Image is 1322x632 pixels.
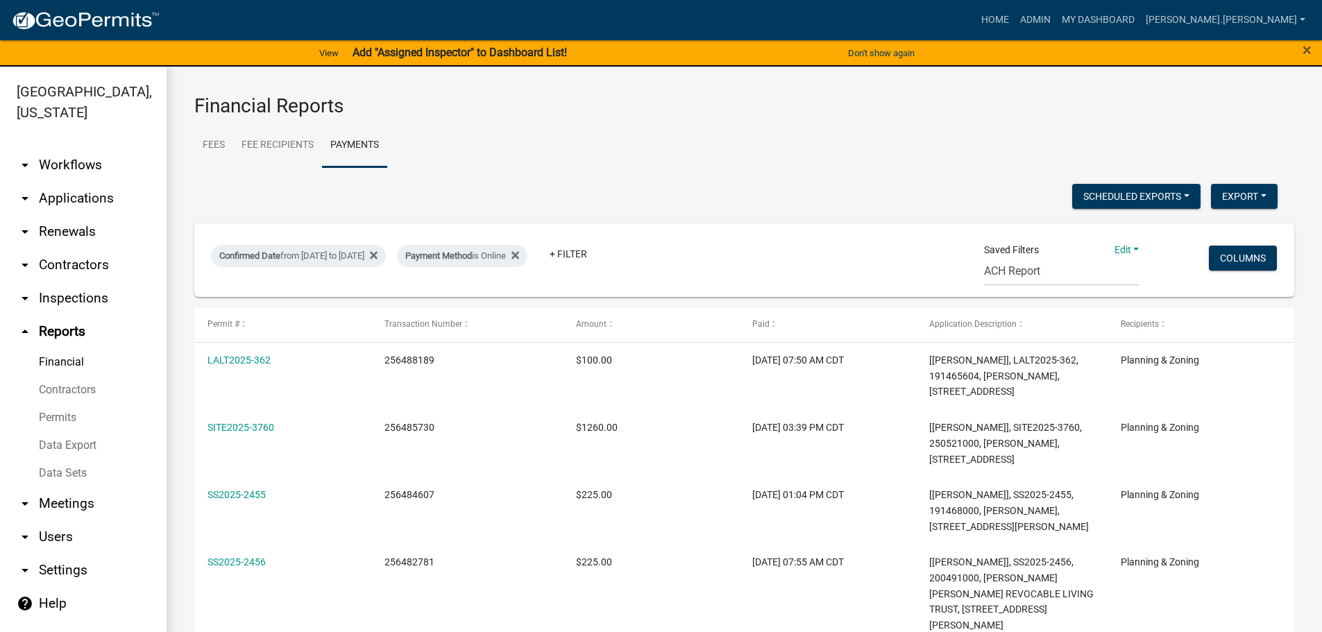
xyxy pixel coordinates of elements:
[976,7,1015,33] a: Home
[384,422,434,433] span: 256485730
[1121,319,1159,329] span: Recipients
[207,422,274,433] a: SITE2025-3760
[929,355,1078,398] span: [Wayne Leitheiser], LALT2025-362, 191465604, NANCY A OLSON, 23634 MILLVIEW LN
[1072,184,1201,209] button: Scheduled Exports
[752,352,902,368] div: [DATE] 07:50 AM CDT
[207,319,239,329] span: Permit #
[384,556,434,567] span: 256482781
[207,355,271,366] a: LALT2025-362
[1303,42,1312,58] button: Close
[211,245,386,267] div: from [DATE] to [DATE]
[1121,422,1199,433] span: Planning & Zoning
[929,489,1089,532] span: [Jeff Rusness], SS2025-2455, 191468000, ZACHARY OVERVOLD, 15611 W MUNSON LN
[194,123,233,168] a: Fees
[219,250,280,261] span: Confirmed Date
[539,241,598,266] a: + Filter
[842,42,920,65] button: Don't show again
[17,257,33,273] i: arrow_drop_down
[397,245,527,267] div: is Online
[207,556,266,567] a: SS2025-2456
[384,355,434,366] span: 256488189
[353,46,567,59] strong: Add "Assigned Inspector" to Dashboard List!
[17,529,33,545] i: arrow_drop_down
[405,250,472,261] span: Payment Method
[233,123,322,168] a: Fee Recipients
[1056,7,1140,33] a: My Dashboard
[194,308,371,341] datatable-header-cell: Permit #
[562,308,739,341] datatable-header-cell: Amount
[1115,244,1139,255] a: Edit
[752,487,902,503] div: [DATE] 01:04 PM CDT
[916,308,1108,341] datatable-header-cell: Application Description
[17,157,33,173] i: arrow_drop_down
[1121,556,1199,567] span: Planning & Zoning
[17,323,33,340] i: arrow_drop_up
[194,94,1294,118] h3: Financial Reports
[576,556,612,567] span: $225.00
[576,422,618,433] span: $1260.00
[207,489,266,500] a: SS2025-2455
[1121,355,1199,366] span: Planning & Zoning
[929,319,1017,329] span: Application Description
[1107,308,1284,341] datatable-header-cell: Recipients
[1015,7,1056,33] a: Admin
[17,562,33,579] i: arrow_drop_down
[384,489,434,500] span: 256484607
[1209,246,1277,271] button: Columns
[576,489,612,500] span: $225.00
[1140,7,1311,33] a: [PERSON_NAME].[PERSON_NAME]
[752,554,902,570] div: [DATE] 07:55 AM CDT
[1121,489,1199,500] span: Planning & Zoning
[576,319,607,329] span: Amount
[314,42,344,65] a: View
[17,595,33,612] i: help
[576,355,612,366] span: $100.00
[371,308,563,341] datatable-header-cell: Transaction Number
[929,422,1082,465] span: [Tyler Lindsay], SITE2025-3760, 250521000, ROBERT EPPARD, 31244 E ROUND LAKE RD
[984,243,1039,257] span: Saved Filters
[322,123,387,168] a: Payments
[1211,184,1278,209] button: Export
[17,190,33,207] i: arrow_drop_down
[1303,40,1312,60] span: ×
[752,420,902,436] div: [DATE] 03:39 PM CDT
[752,319,770,329] span: Paid
[17,495,33,512] i: arrow_drop_down
[17,290,33,307] i: arrow_drop_down
[739,308,916,341] datatable-header-cell: Paid
[17,223,33,240] i: arrow_drop_down
[384,319,462,329] span: Transaction Number
[929,556,1094,631] span: [Jeff Rusness], SS2025-2456, 200491000, JULIA ANN MILLER REVOCABLE LIVING TRUST, 39003 DORA LEE RD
